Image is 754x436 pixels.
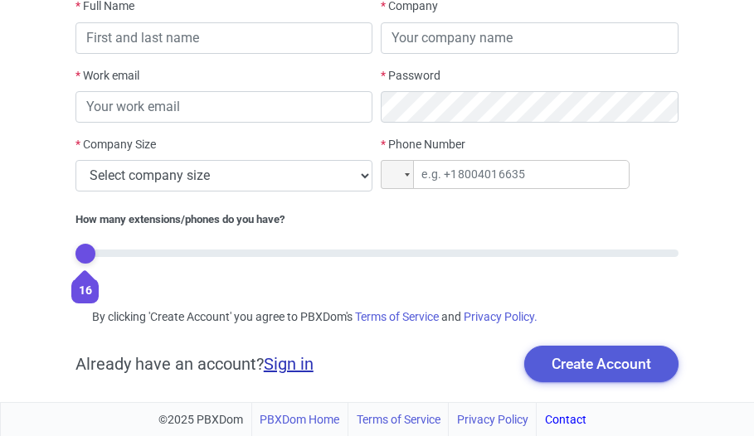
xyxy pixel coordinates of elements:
a: Terms of Service [355,310,439,323]
div: ©2025 PBXDom [158,403,586,436]
button: Create Account [524,346,679,382]
label: Phone Number [381,136,465,153]
a: Privacy Policy [457,403,528,436]
input: First and last name [75,22,373,54]
label: Password [381,67,440,85]
span: 16 [79,283,92,297]
a: PBXDom Home [260,403,339,436]
a: Contact [545,403,586,436]
a: Privacy Policy. [464,310,538,323]
input: e.g. +18004016635 [381,160,630,189]
a: Sign in [264,354,314,374]
label: Company Size [75,136,156,153]
h5: Already have an account? [75,354,314,374]
div: By clicking 'Create Account' you agree to PBXDom's and [75,308,679,326]
a: Terms of Service [357,403,440,436]
input: Your work email [75,91,373,123]
input: Your company name [381,22,679,54]
label: Work email [75,67,139,85]
div: How many extensions/phones do you have? [75,211,679,228]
